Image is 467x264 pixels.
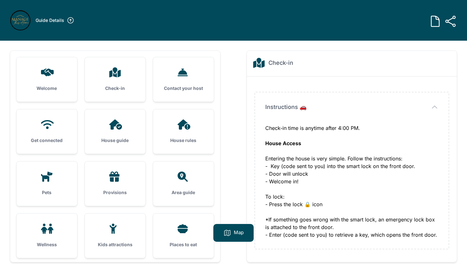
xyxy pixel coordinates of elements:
h3: Provisions [95,189,135,196]
a: Check-in [85,57,146,102]
span: Instructions 🚗 [265,103,307,112]
h3: Contact your host [163,85,204,91]
a: Pets [17,161,77,206]
a: Get connected [17,109,77,154]
h3: Guide Details [36,17,64,24]
button: Instructions 🚗 [265,103,438,112]
a: Provisions [85,161,146,206]
h3: House rules [163,137,204,144]
a: Guide Details [36,17,74,24]
div: - Welcome in! To lock: - Press the lock 🔒 icon *If something goes wrong with the smart lock, an e... [265,178,438,239]
h3: Places to eat [163,241,204,248]
strong: House Access [265,140,301,154]
h3: House guide [95,137,135,144]
a: Welcome [17,57,77,102]
h3: Get connected [27,137,67,144]
h3: Wellness [27,241,67,248]
a: Contact your host [153,57,214,102]
a: House rules [153,109,214,154]
a: Wellness [17,213,77,258]
h2: Check-in [268,58,293,67]
h3: Kids attractions [95,241,135,248]
a: Kids attractions [85,213,146,258]
h3: Area guide [163,189,204,196]
div: Check-in time is anytime after 4:00 PM. Entering the house is very simple. Follow the instruction... [265,124,438,178]
a: Places to eat [153,213,214,258]
p: Map [234,229,244,237]
a: Area guide [153,161,214,206]
h3: Check-in [95,85,135,91]
h3: Pets [27,189,67,196]
img: nvw4c207e1oz78qvgix4p8saqd0a [10,10,30,30]
a: House guide [85,109,146,154]
h3: Welcome [27,85,67,91]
